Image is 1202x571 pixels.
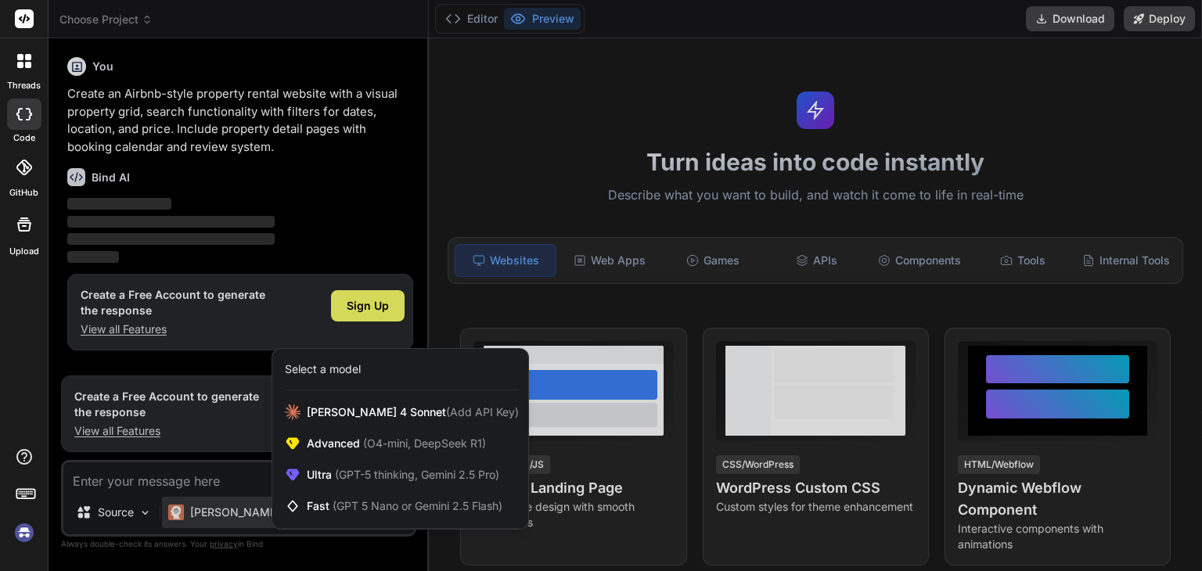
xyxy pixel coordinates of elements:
[307,404,519,420] span: [PERSON_NAME] 4 Sonnet
[307,436,486,451] span: Advanced
[9,245,39,258] label: Upload
[307,467,499,483] span: Ultra
[13,131,35,145] label: code
[446,405,519,418] span: (Add API Key)
[360,436,486,450] span: (O4-mini, DeepSeek R1)
[9,186,38,199] label: GitHub
[307,498,502,514] span: Fast
[7,79,41,92] label: threads
[285,361,361,377] div: Select a model
[333,499,502,512] span: (GPT 5 Nano or Gemini 2.5 Flash)
[332,468,499,481] span: (GPT-5 thinking, Gemini 2.5 Pro)
[11,519,38,546] img: signin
